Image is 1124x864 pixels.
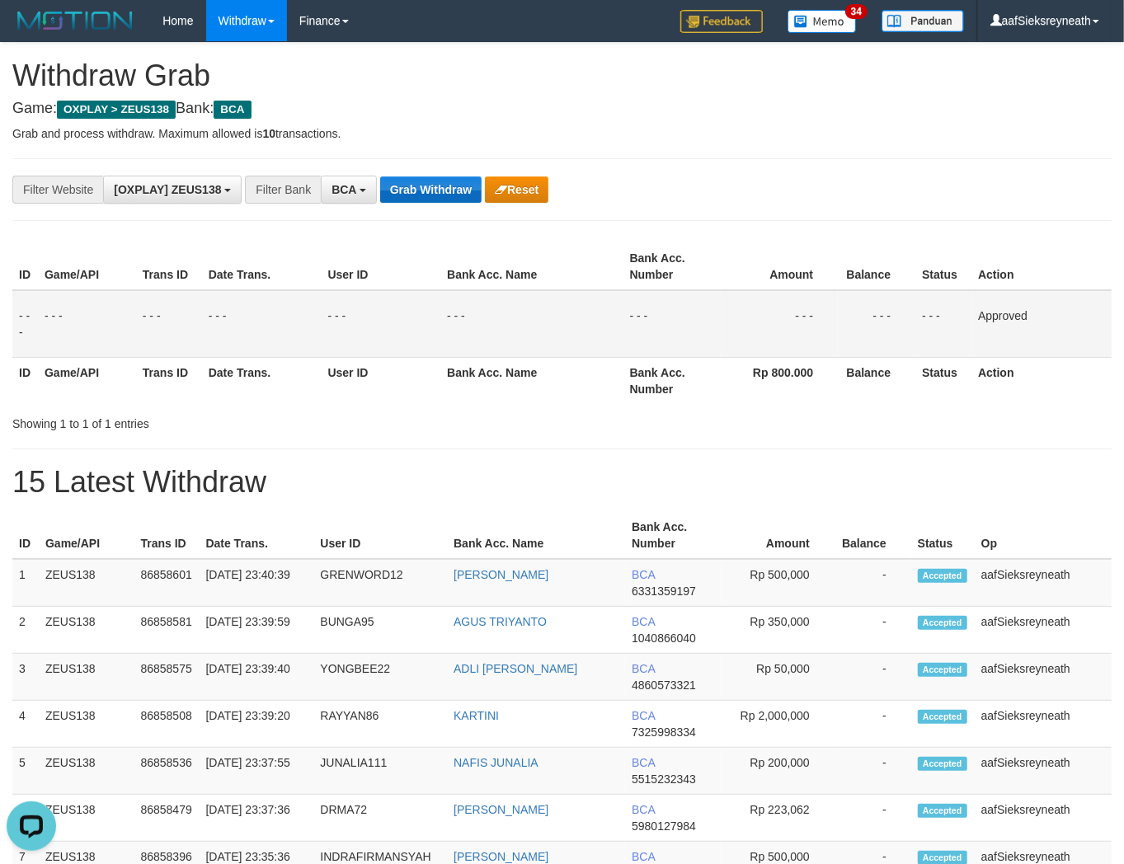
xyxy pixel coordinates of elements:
span: BCA [632,803,655,816]
div: Showing 1 to 1 of 1 entries [12,409,456,432]
span: BCA [632,568,655,581]
th: Date Trans. [199,512,313,559]
th: Status [911,512,975,559]
button: BCA [321,176,377,204]
th: User ID [313,512,447,559]
span: BCA [632,756,655,769]
td: - - - [623,290,722,358]
span: Copy 5515232343 to clipboard [632,772,696,786]
span: [OXPLAY] ZEUS138 [114,183,221,196]
th: ID [12,512,39,559]
td: - - - [321,290,440,358]
td: 86858601 [134,559,199,607]
td: aafSieksreyneath [975,701,1112,748]
td: Rp 2,000,000 [721,701,835,748]
td: Approved [971,290,1112,358]
span: Accepted [918,569,967,583]
th: ID [12,357,38,404]
th: Amount [721,512,835,559]
th: Rp 800.000 [721,357,838,404]
span: BCA [632,709,655,722]
th: Trans ID [136,357,202,404]
span: Accepted [918,663,967,677]
td: 86858581 [134,607,199,654]
td: Rp 200,000 [721,748,835,795]
img: Button%20Memo.svg [788,10,857,33]
th: Bank Acc. Number [623,357,722,404]
td: - - - [440,290,623,358]
td: [DATE] 23:39:59 [199,607,313,654]
td: - [835,654,911,701]
a: NAFIS JUNALIA [454,756,538,769]
td: - [835,559,911,607]
th: User ID [321,243,440,290]
td: 5 [12,748,39,795]
h1: Withdraw Grab [12,59,1112,92]
td: Rp 350,000 [721,607,835,654]
img: panduan.png [882,10,964,32]
span: Accepted [918,616,967,630]
td: - - - [915,290,971,358]
button: Grab Withdraw [380,176,482,203]
span: Copy 6331359197 to clipboard [632,585,696,598]
td: - - - [136,290,202,358]
th: Bank Acc. Number [623,243,722,290]
span: BCA [332,183,356,196]
span: BCA [632,850,655,863]
td: aafSieksreyneath [975,748,1112,795]
td: BUNGA95 [313,607,447,654]
th: Game/API [38,243,136,290]
span: Copy 5980127984 to clipboard [632,819,696,833]
th: Amount [721,243,838,290]
td: DRMA72 [313,795,447,842]
td: Rp 50,000 [721,654,835,701]
td: [DATE] 23:37:36 [199,795,313,842]
td: 86858536 [134,748,199,795]
button: Reset [485,176,548,203]
img: MOTION_logo.png [12,8,138,33]
td: ZEUS138 [39,654,134,701]
span: BCA [632,615,655,628]
td: ZEUS138 [39,559,134,607]
td: - [835,607,911,654]
td: [DATE] 23:37:55 [199,748,313,795]
span: Copy 7325998334 to clipboard [632,725,696,739]
td: [DATE] 23:39:20 [199,701,313,748]
th: Bank Acc. Number [625,512,721,559]
td: 1 [12,559,39,607]
th: Bank Acc. Name [447,512,625,559]
td: - - - [38,290,136,358]
span: Accepted [918,804,967,818]
th: ID [12,243,38,290]
a: AGUS TRIYANTO [454,615,547,628]
td: [DATE] 23:40:39 [199,559,313,607]
td: aafSieksreyneath [975,559,1112,607]
th: Balance [838,243,915,290]
td: - [835,701,911,748]
th: Trans ID [134,512,199,559]
span: Copy 4860573321 to clipboard [632,679,696,692]
th: Status [915,243,971,290]
td: GRENWORD12 [313,559,447,607]
a: KARTINI [454,709,499,722]
td: - [835,748,911,795]
td: aafSieksreyneath [975,795,1112,842]
img: Feedback.jpg [680,10,763,33]
h1: 15 Latest Withdraw [12,466,1112,499]
button: Open LiveChat chat widget [7,7,56,56]
td: aafSieksreyneath [975,607,1112,654]
td: JUNALIA111 [313,748,447,795]
span: OXPLAY > ZEUS138 [57,101,176,119]
div: Filter Bank [245,176,321,204]
td: - - - [12,290,38,358]
span: BCA [214,101,251,119]
td: RAYYAN86 [313,701,447,748]
td: 86858575 [134,654,199,701]
th: Balance [835,512,911,559]
th: Status [915,357,971,404]
th: Op [975,512,1112,559]
th: User ID [321,357,440,404]
strong: 10 [262,127,275,140]
td: 4 [12,701,39,748]
span: Accepted [918,757,967,771]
